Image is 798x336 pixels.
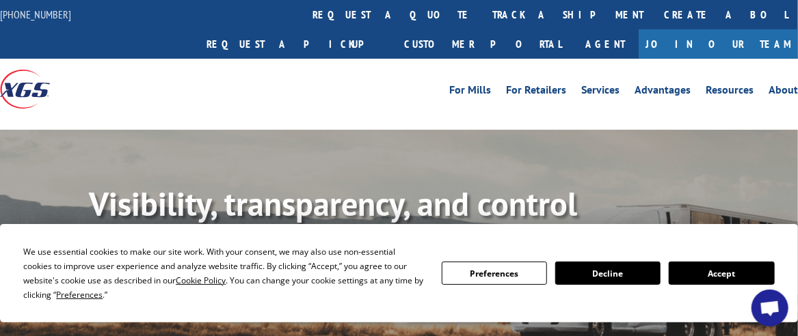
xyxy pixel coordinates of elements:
[23,244,425,302] div: We use essential cookies to make our site work. With your consent, we may also use non-essential ...
[56,289,103,300] span: Preferences
[89,182,577,264] b: Visibility, transparency, and control for your entire supply chain.
[706,85,754,100] a: Resources
[635,85,691,100] a: Advantages
[581,85,620,100] a: Services
[196,29,394,59] a: Request a pickup
[176,275,226,286] span: Cookie Policy
[769,85,798,100] a: About
[449,85,491,100] a: For Mills
[555,262,661,285] button: Decline
[752,290,788,326] div: Open chat
[442,262,547,285] button: Preferences
[572,29,639,59] a: Agent
[506,85,566,100] a: For Retailers
[639,29,798,59] a: Join Our Team
[394,29,572,59] a: Customer Portal
[669,262,774,285] button: Accept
